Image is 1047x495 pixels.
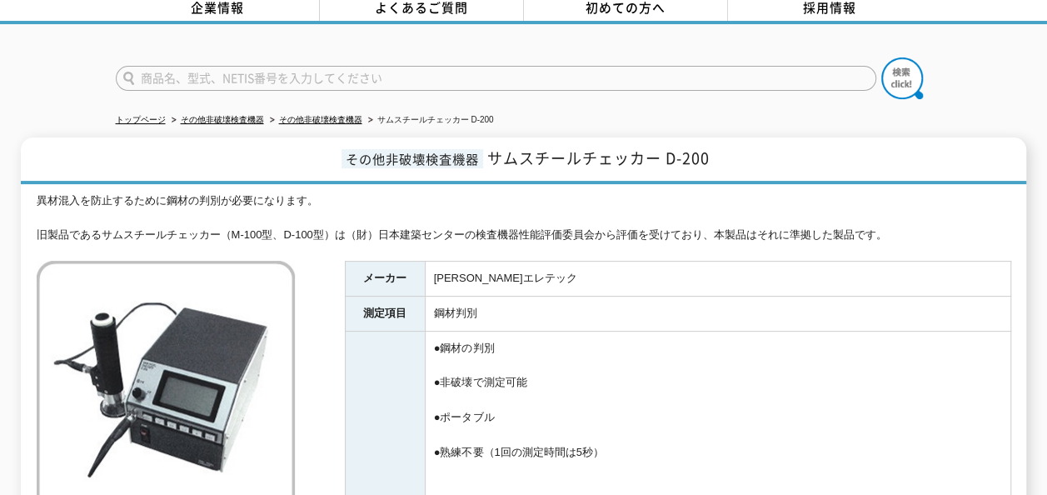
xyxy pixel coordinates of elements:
[116,66,876,91] input: 商品名、型式、NETIS番号を入力してください
[487,147,710,169] span: サムスチールチェッカー D-200
[37,192,1011,244] div: 異材混入を防止するために鋼材の判別が必要になります。 旧製品であるサムスチールチェッカー（M-100型、D-100型）は（財）日本建築センターの検査機器性能評価委員会から評価を受けており、本製品...
[279,115,362,124] a: その他非破壊検査機器
[881,57,923,99] img: btn_search.png
[342,149,483,168] span: その他非破壊検査機器
[345,297,425,332] th: 測定項目
[425,297,1010,332] td: 鋼材判別
[181,115,264,124] a: その他非破壊検査機器
[425,262,1010,297] td: [PERSON_NAME]エレテック
[116,115,166,124] a: トップページ
[365,112,494,129] li: サムスチールチェッカー D-200
[345,262,425,297] th: メーカー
